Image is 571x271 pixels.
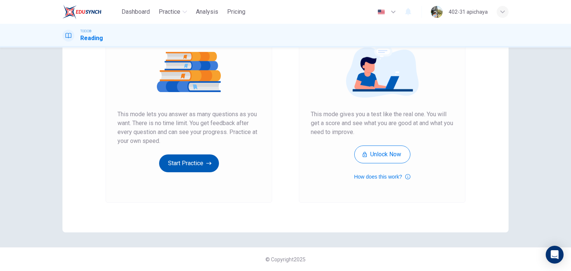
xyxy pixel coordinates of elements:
[122,7,150,16] span: Dashboard
[193,5,221,19] button: Analysis
[224,5,248,19] button: Pricing
[546,246,564,264] div: Open Intercom Messenger
[227,7,245,16] span: Pricing
[354,146,410,163] button: Unlock Now
[80,34,103,43] h1: Reading
[354,172,410,181] button: How does this work?
[117,110,260,146] span: This mode lets you answer as many questions as you want. There is no time limit. You get feedback...
[311,110,454,137] span: This mode gives you a test like the real one. You will get a score and see what you are good at a...
[119,5,153,19] button: Dashboard
[159,154,219,172] button: Start Practice
[62,4,101,19] img: EduSynch logo
[265,257,306,262] span: © Copyright 2025
[159,7,180,16] span: Practice
[196,7,218,16] span: Analysis
[449,7,488,16] div: 402-31 apichaya
[80,29,91,34] span: TOEIC®
[431,6,443,18] img: Profile picture
[377,9,386,15] img: en
[156,5,190,19] button: Practice
[62,4,119,19] a: EduSynch logo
